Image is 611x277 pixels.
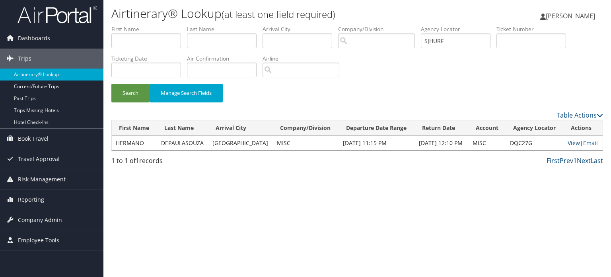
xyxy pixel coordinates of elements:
[18,149,60,169] span: Travel Approval
[18,190,44,210] span: Reporting
[150,84,223,102] button: Manage Search Fields
[415,120,469,136] th: Return Date: activate to sort column ascending
[415,136,469,150] td: [DATE] 12:10 PM
[273,136,339,150] td: MISC
[111,156,226,169] div: 1 to 1 of records
[18,169,66,189] span: Risk Management
[111,5,439,22] h1: Airtinerary® Lookup
[469,136,506,150] td: MISC
[560,156,573,165] a: Prev
[540,4,603,28] a: [PERSON_NAME]
[546,12,595,20] span: [PERSON_NAME]
[112,120,157,136] th: First Name: activate to sort column descending
[568,139,580,147] a: View
[112,136,157,150] td: HERMANO
[208,136,273,150] td: [GEOGRAPHIC_DATA]
[222,8,335,21] small: (at least one field required)
[421,25,496,33] label: Agency Locator
[564,136,603,150] td: |
[506,120,564,136] th: Agency Locator: activate to sort column ascending
[18,28,50,48] span: Dashboards
[263,55,345,63] label: Airline
[157,136,208,150] td: DEPAULASOUZA
[263,25,338,33] label: Arrival City
[18,49,31,69] span: Trips
[496,25,572,33] label: Ticket Number
[573,156,577,165] a: 1
[591,156,603,165] a: Last
[338,25,421,33] label: Company/Division
[136,156,139,165] span: 1
[18,210,62,230] span: Company Admin
[557,111,603,120] a: Table Actions
[18,5,97,24] img: airportal-logo.png
[111,84,150,102] button: Search
[157,120,208,136] th: Last Name: activate to sort column ascending
[506,136,564,150] td: DQC27G
[547,156,560,165] a: First
[339,136,415,150] td: [DATE] 11:15 PM
[18,129,49,149] span: Book Travel
[577,156,591,165] a: Next
[111,55,187,63] label: Ticketing Date
[469,120,506,136] th: Account: activate to sort column ascending
[18,230,59,250] span: Employee Tools
[564,120,603,136] th: Actions
[339,120,415,136] th: Departure Date Range: activate to sort column ascending
[187,25,263,33] label: Last Name
[187,55,263,63] label: Air Confirmation
[208,120,273,136] th: Arrival City: activate to sort column ascending
[111,25,187,33] label: First Name
[583,139,598,147] a: Email
[273,120,339,136] th: Company/Division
